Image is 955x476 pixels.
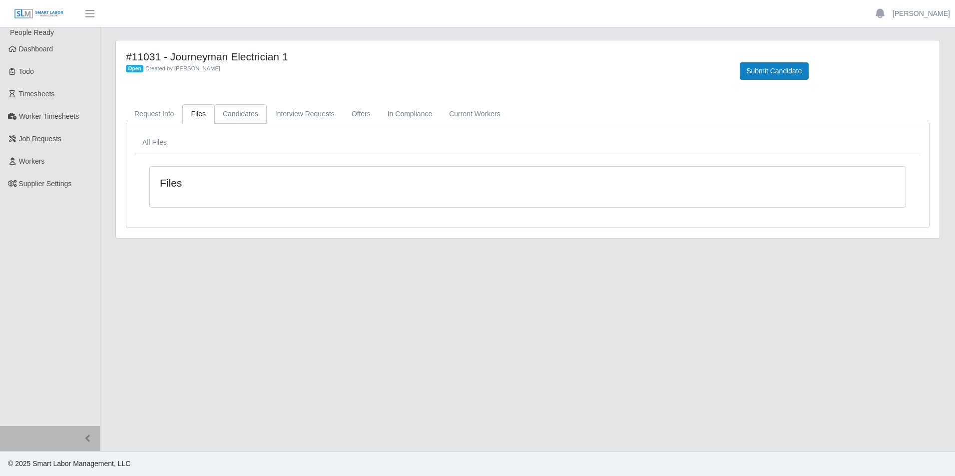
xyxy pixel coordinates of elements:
h4: Files [160,177,458,189]
li: All Files [142,137,167,148]
a: Interview Requests [267,104,343,124]
span: People Ready [10,28,54,36]
a: Offers [343,104,379,124]
span: Todo [19,67,34,75]
button: Submit Candidate [740,62,808,80]
a: [PERSON_NAME] [893,8,950,19]
span: Job Requests [19,135,62,143]
h4: #11031 - Journeyman Electrician 1 [126,50,725,63]
a: Files [182,104,214,124]
span: Dashboard [19,45,53,53]
span: Timesheets [19,90,55,98]
span: Supplier Settings [19,180,72,188]
span: Open [126,65,143,73]
span: Created by [PERSON_NAME] [145,65,220,71]
span: © 2025 Smart Labor Management, LLC [8,460,130,468]
span: Workers [19,157,45,165]
a: Candidates [214,104,267,124]
a: In Compliance [379,104,441,124]
img: SLM Logo [14,8,64,19]
a: Request Info [126,104,182,124]
span: Worker Timesheets [19,112,79,120]
a: Current Workers [441,104,508,124]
